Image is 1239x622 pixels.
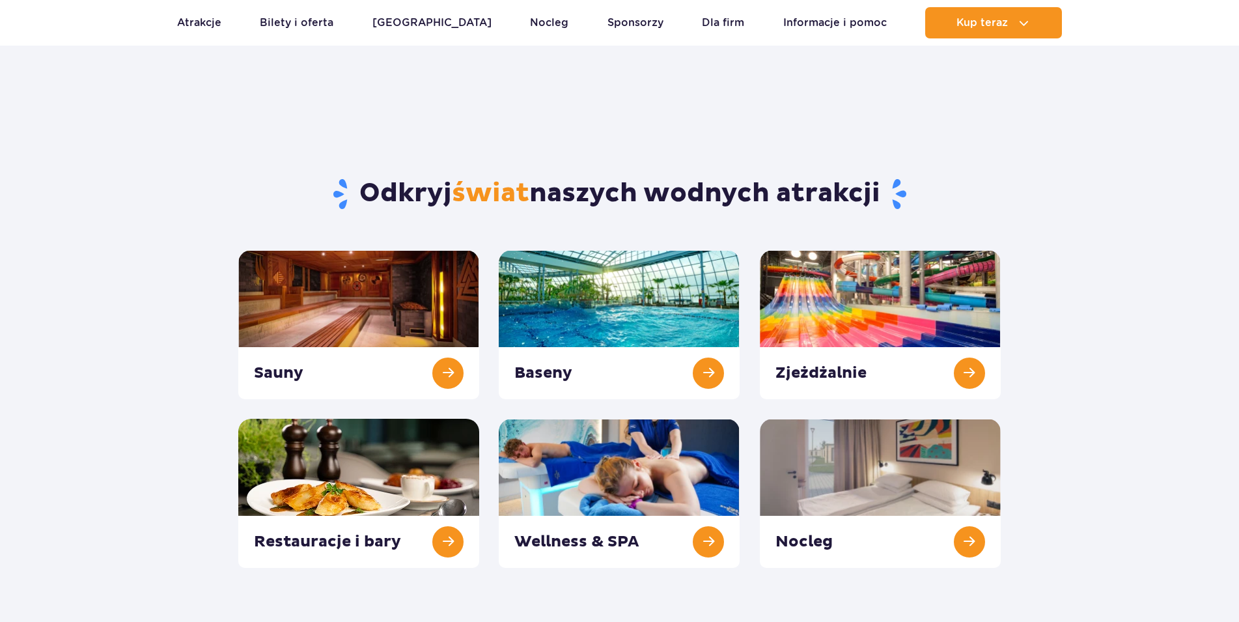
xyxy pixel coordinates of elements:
a: Dla firm [702,7,744,38]
h1: Odkryj naszych wodnych atrakcji [238,177,1001,211]
span: Kup teraz [956,17,1008,29]
a: Atrakcje [177,7,221,38]
span: świat [452,177,529,210]
a: Informacje i pomoc [783,7,887,38]
a: Nocleg [530,7,568,38]
a: Bilety i oferta [260,7,333,38]
a: [GEOGRAPHIC_DATA] [372,7,492,38]
button: Kup teraz [925,7,1062,38]
a: Sponsorzy [607,7,663,38]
